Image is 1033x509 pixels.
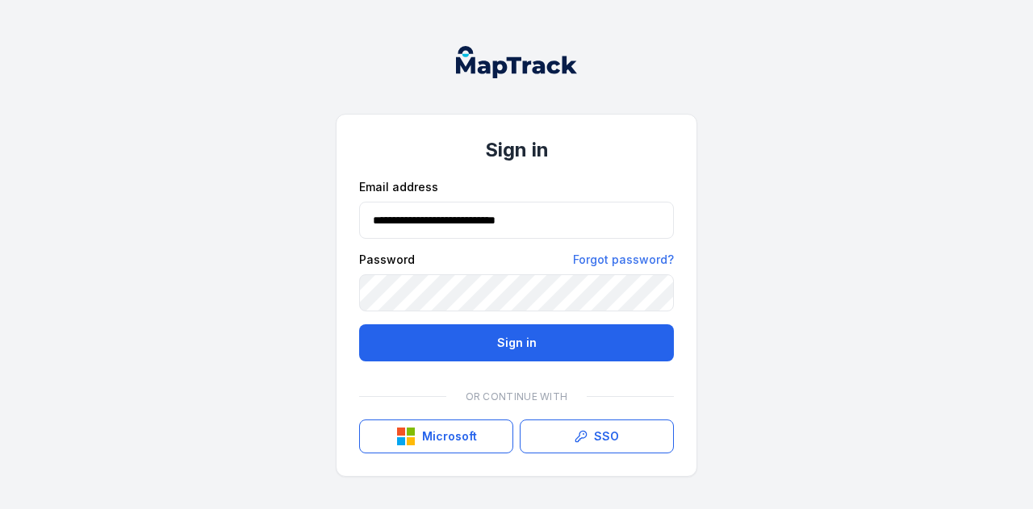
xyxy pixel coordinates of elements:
[359,419,513,453] button: Microsoft
[359,324,674,361] button: Sign in
[359,137,674,163] h1: Sign in
[359,179,438,195] label: Email address
[520,419,674,453] a: SSO
[573,252,674,268] a: Forgot password?
[359,252,415,268] label: Password
[430,46,603,78] nav: Global
[359,381,674,413] div: Or continue with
